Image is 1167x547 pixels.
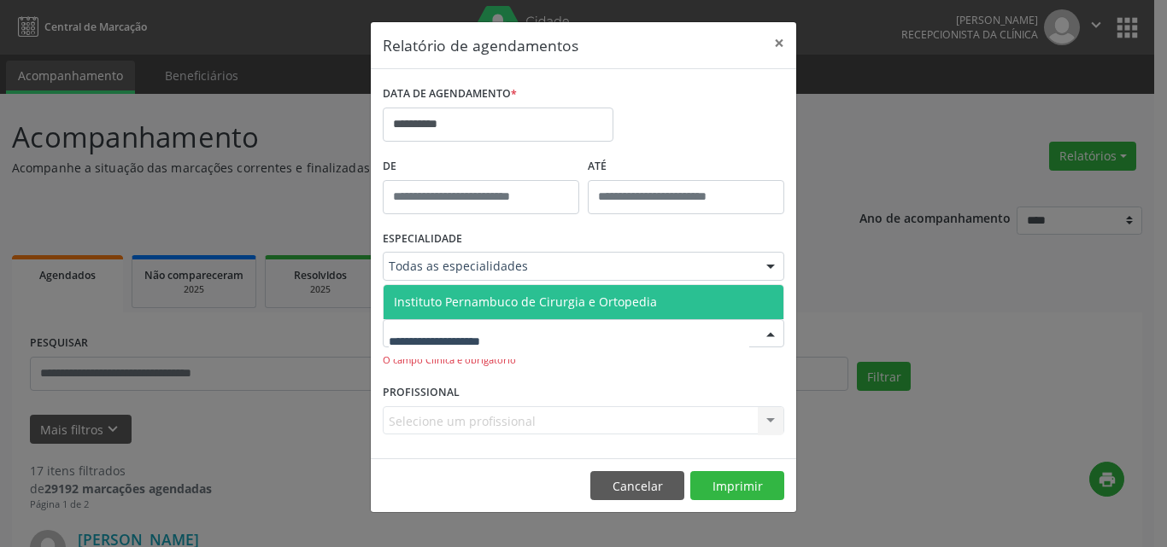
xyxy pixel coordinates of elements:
[394,294,657,310] span: Instituto Pernambuco de Cirurgia e Ortopedia
[383,154,579,180] label: De
[588,154,784,180] label: ATÉ
[590,471,684,500] button: Cancelar
[383,226,462,253] label: ESPECIALIDADE
[383,353,784,368] div: O campo Clínica é obrigatório
[690,471,784,500] button: Imprimir
[383,34,578,56] h5: Relatório de agendamentos
[389,258,749,275] span: Todas as especialidades
[383,81,517,108] label: DATA DE AGENDAMENTO
[762,22,796,64] button: Close
[383,380,460,406] label: PROFISSIONAL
